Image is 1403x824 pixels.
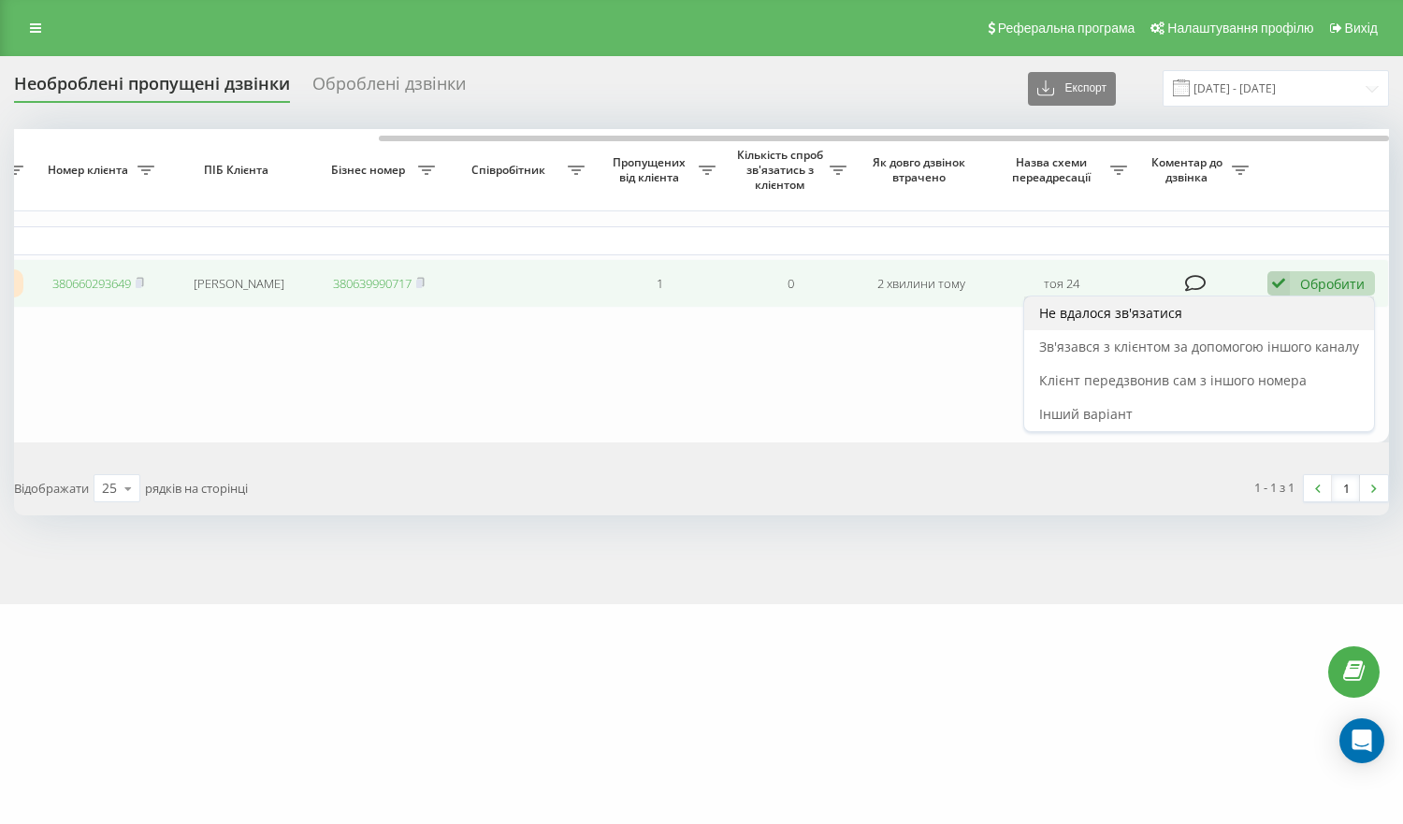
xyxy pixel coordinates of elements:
[594,259,725,309] td: 1
[52,275,131,292] a: 380660293649
[603,155,699,184] span: Пропущених від клієнта
[871,155,972,184] span: Як довго дзвінок втрачено
[1339,718,1384,763] div: Open Intercom Messenger
[1028,72,1116,106] button: Експорт
[180,163,297,178] span: ПІБ Клієнта
[145,480,248,497] span: рядків на сторінці
[856,259,987,309] td: 2 хвилини тому
[42,163,137,178] span: Номер клієнта
[1254,478,1295,497] div: 1 - 1 з 1
[312,74,466,103] div: Оброблені дзвінки
[998,21,1135,36] span: Реферальна програма
[1039,304,1182,322] span: Не вдалося зв'язатися
[1039,338,1359,355] span: Зв'язався з клієнтом за допомогою іншого каналу
[996,155,1110,184] span: Назва схеми переадресації
[734,148,830,192] span: Кількість спроб зв'язатись з клієнтом
[102,479,117,498] div: 25
[14,480,89,497] span: Відображати
[323,163,418,178] span: Бізнес номер
[1345,21,1378,36] span: Вихід
[14,74,290,103] div: Необроблені пропущені дзвінки
[1167,21,1313,36] span: Налаштування профілю
[164,259,313,309] td: [PERSON_NAME]
[1300,275,1365,293] div: Обробити
[454,163,568,178] span: Співробітник
[987,259,1136,309] td: тоя 24
[333,275,412,292] a: 380639990717
[1039,371,1307,389] span: Клієнт передзвонив сам з іншого номера
[725,259,856,309] td: 0
[1332,475,1360,501] a: 1
[1039,405,1133,423] span: Інший варіант
[1146,155,1232,184] span: Коментар до дзвінка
